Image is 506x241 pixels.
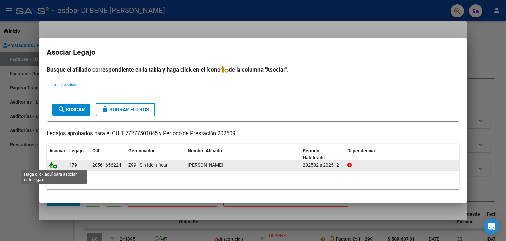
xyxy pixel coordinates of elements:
[188,148,222,153] span: Nombre Afiliado
[347,148,375,153] span: Dependencia
[52,104,90,116] button: Buscar
[47,65,459,74] h4: Busque el afiliado correspondiente en la tabla y haga click en el ícono de la columna "Asociar".
[47,144,67,165] datatable-header-cell: Asociar
[101,107,149,113] span: Borrar Filtros
[128,162,168,168] span: Z99 - Sin Identificar
[345,144,460,165] datatable-header-cell: Dependencia
[185,144,300,165] datatable-header-cell: Nombre Afiliado
[92,148,102,153] span: CUIL
[47,46,459,59] h2: Asociar Legajo
[58,107,85,113] span: Buscar
[49,148,65,153] span: Asociar
[101,105,109,113] mat-icon: delete
[96,103,155,116] button: Borrar Filtros
[67,144,90,165] datatable-header-cell: Legajo
[47,130,459,138] p: Legajos aprobados para el CUIT 27277501045 y Período de Prestación 202509
[484,219,499,234] div: Open Intercom Messenger
[300,144,345,165] datatable-header-cell: Periodo Habilitado
[47,173,459,189] div: 1 registros
[92,161,121,169] div: 20561656224
[69,162,77,168] span: 479
[58,105,66,113] mat-icon: search
[303,161,342,169] div: 202502 a 202512
[128,148,155,153] span: Gerenciador
[90,144,126,165] datatable-header-cell: CUIL
[303,148,325,161] span: Periodo Habilitado
[188,162,223,168] span: MUSSA VICENTE
[126,144,185,165] datatable-header-cell: Gerenciador
[69,148,84,153] span: Legajo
